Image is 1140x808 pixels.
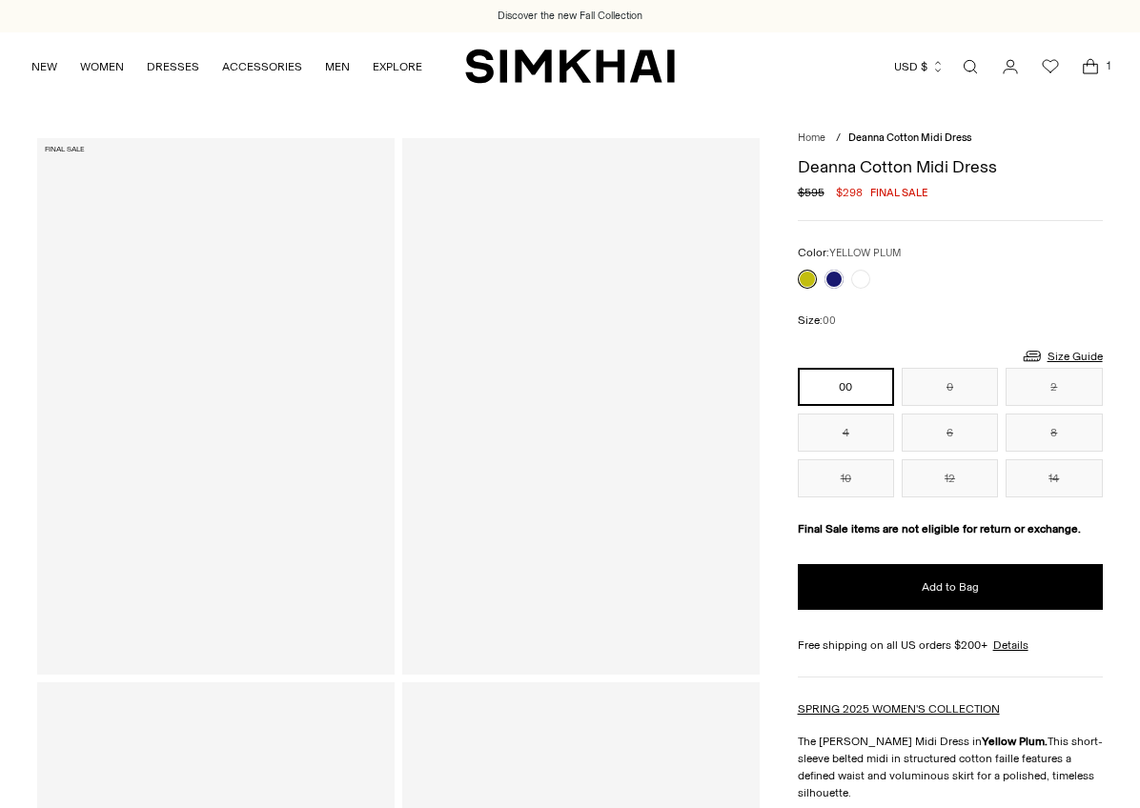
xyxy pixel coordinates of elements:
[80,46,124,88] a: WOMEN
[993,636,1028,654] a: Details
[798,522,1081,535] strong: Final Sale items are not eligible for return or exchange.
[798,564,1103,610] button: Add to Bag
[147,46,199,88] a: DRESSES
[823,314,836,327] span: 00
[798,702,1000,716] a: SPRING 2025 WOMEN'S COLLECTION
[798,312,836,330] label: Size:
[1071,48,1109,86] a: Open cart modal
[373,46,422,88] a: EXPLORE
[222,46,302,88] a: ACCESSORIES
[902,368,998,406] button: 0
[798,414,894,452] button: 4
[798,244,901,262] label: Color:
[465,48,675,85] a: SIMKHAI
[798,733,1103,801] p: The [PERSON_NAME] Midi Dress in This short-sleeve belted midi in structured cotton faille feature...
[902,459,998,497] button: 12
[991,48,1029,86] a: Go to the account page
[922,579,979,596] span: Add to Bag
[1006,414,1102,452] button: 8
[982,735,1048,748] strong: Yellow Plum.
[798,636,1103,654] div: Free shipping on all US orders $200+
[902,414,998,452] button: 6
[951,48,989,86] a: Open search modal
[798,459,894,497] button: 10
[894,46,945,88] button: USD $
[1021,344,1103,368] a: Size Guide
[31,46,57,88] a: NEW
[1031,48,1069,86] a: Wishlist
[798,158,1103,175] h1: Deanna Cotton Midi Dress
[798,131,825,144] a: Home
[37,138,395,674] a: Deanna Cotton Midi Dress
[325,46,350,88] a: MEN
[1006,368,1102,406] button: 2
[798,131,1103,147] nav: breadcrumbs
[1006,459,1102,497] button: 14
[402,138,760,674] a: Deanna Cotton Midi Dress
[1100,57,1117,74] span: 1
[836,131,841,147] div: /
[798,184,824,201] s: $595
[498,9,642,24] a: Discover the new Fall Collection
[798,368,894,406] button: 00
[829,247,901,259] span: YELLOW PLUM
[848,131,971,144] span: Deanna Cotton Midi Dress
[836,184,863,201] span: $298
